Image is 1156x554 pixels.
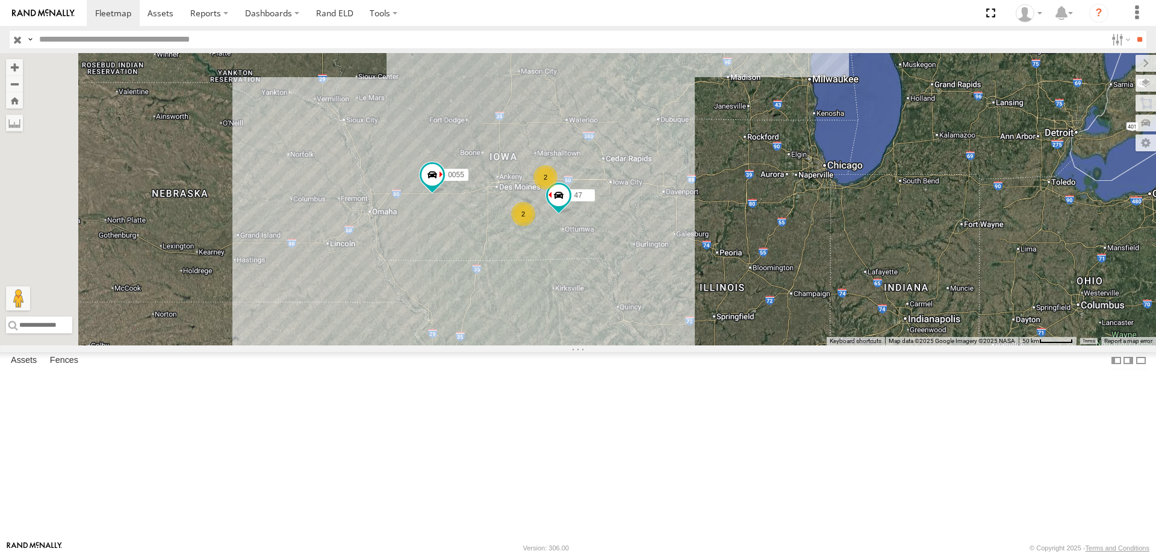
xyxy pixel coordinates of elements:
span: 50 km [1022,338,1039,344]
label: Hide Summary Table [1135,352,1147,370]
label: Fences [44,352,84,369]
button: Keyboard shortcuts [830,337,881,345]
label: Assets [5,352,43,369]
button: Drag Pegman onto the map to open Street View [6,286,30,310]
a: Visit our Website [7,542,62,554]
button: Map Scale: 50 km per 52 pixels [1019,337,1077,345]
a: Terms (opens in new tab) [1083,339,1095,344]
i: ? [1089,4,1108,23]
label: Measure [6,115,23,131]
div: Chase Tanke [1011,4,1046,22]
button: Zoom out [6,75,23,92]
div: © Copyright 2025 - [1030,544,1149,552]
label: Dock Summary Table to the Left [1110,352,1122,370]
a: Report a map error [1104,338,1152,344]
button: Zoom in [6,59,23,75]
label: Search Query [25,31,35,48]
label: Search Filter Options [1107,31,1133,48]
a: Terms and Conditions [1086,544,1149,552]
img: rand-logo.svg [12,9,75,17]
span: 47 [574,191,582,200]
span: 0055 [448,170,464,178]
label: Map Settings [1136,134,1156,151]
div: 2 [511,202,535,226]
button: Zoom Home [6,92,23,109]
div: 2 [533,165,558,189]
span: Map data ©2025 Google Imagery ©2025 NASA [889,338,1015,344]
label: Dock Summary Table to the Right [1122,352,1134,370]
div: Version: 306.00 [523,544,569,552]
